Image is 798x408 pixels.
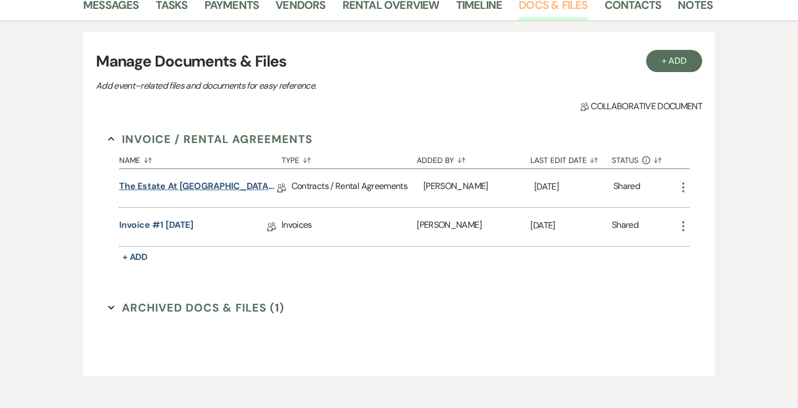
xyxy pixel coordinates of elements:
button: Archived Docs & Files (1) [108,299,284,316]
button: Name [119,147,282,169]
div: Shared [613,180,640,197]
button: Invoice / Rental Agreements [108,131,313,147]
span: + Add [122,251,148,263]
a: The Estate at [GEOGRAPHIC_DATA] Contract [119,180,277,197]
div: [PERSON_NAME] [417,208,530,246]
div: Invoices [282,208,417,246]
div: Contracts / Rental Agreements [291,169,423,207]
button: + Add [119,249,151,265]
p: [DATE] [534,180,613,194]
button: Last Edit Date [530,147,612,169]
div: Shared [612,218,638,236]
button: Type [282,147,417,169]
a: Invoice #1 [DATE] [119,218,194,236]
p: [DATE] [530,218,612,233]
p: Add event–related files and documents for easy reference. [96,79,484,93]
div: [PERSON_NAME] [423,169,534,207]
button: + Add [646,50,703,72]
h3: Manage Documents & Files [96,50,702,73]
button: Status [612,147,677,169]
button: Added By [417,147,530,169]
span: Status [612,156,638,164]
span: Collaborative document [580,100,702,113]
